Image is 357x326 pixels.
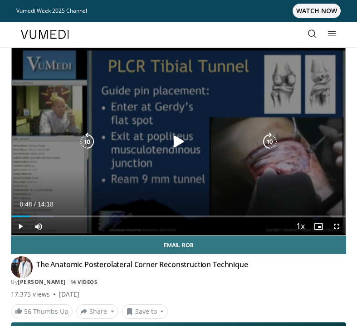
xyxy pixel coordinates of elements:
div: [DATE] [59,290,79,299]
h4: The Anatomic Posterolateral Corner Reconstruction Technique [36,260,248,274]
a: 14 Videos [67,278,100,286]
span: WATCH NOW [293,4,341,18]
a: Vumedi Week 2025 ChannelWATCH NOW [16,4,341,18]
span: 17,375 views [11,290,50,299]
img: VuMedi Logo [21,30,69,39]
img: Avatar [11,256,33,278]
button: Play [11,217,29,235]
video-js: Video Player [11,48,346,235]
span: 14:18 [38,201,54,208]
button: Share [76,304,118,319]
div: By [11,278,346,286]
a: 56 Thumbs Up [11,304,73,318]
button: Playback Rate [291,217,309,235]
a: Email Rob [11,236,346,254]
span: 0:48 [20,201,32,208]
span: / [34,201,36,208]
button: Save to [122,304,168,319]
button: Mute [29,217,48,235]
button: Fullscreen [328,217,346,235]
button: Enable picture-in-picture mode [309,217,328,235]
a: [PERSON_NAME] [18,278,66,286]
div: Progress Bar [11,216,346,217]
span: 56 [24,307,31,316]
